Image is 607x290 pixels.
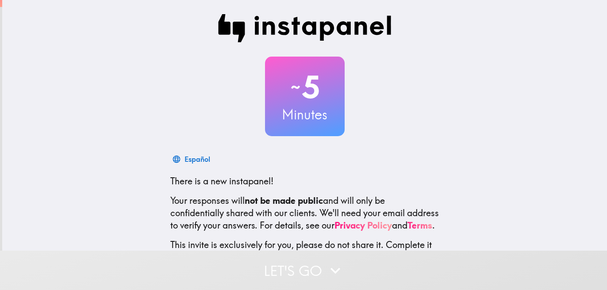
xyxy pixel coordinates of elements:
a: Terms [407,220,432,231]
div: Español [184,153,210,165]
button: Español [170,150,214,168]
span: ~ [289,74,302,100]
h3: Minutes [265,105,345,124]
img: Instapanel [218,14,392,42]
a: Privacy Policy [334,220,392,231]
h2: 5 [265,69,345,105]
span: There is a new instapanel! [170,176,273,187]
b: not be made public [245,195,323,206]
p: Your responses will and will only be confidentially shared with our clients. We'll need your emai... [170,195,439,232]
p: This invite is exclusively for you, please do not share it. Complete it soon because spots are li... [170,239,439,263]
